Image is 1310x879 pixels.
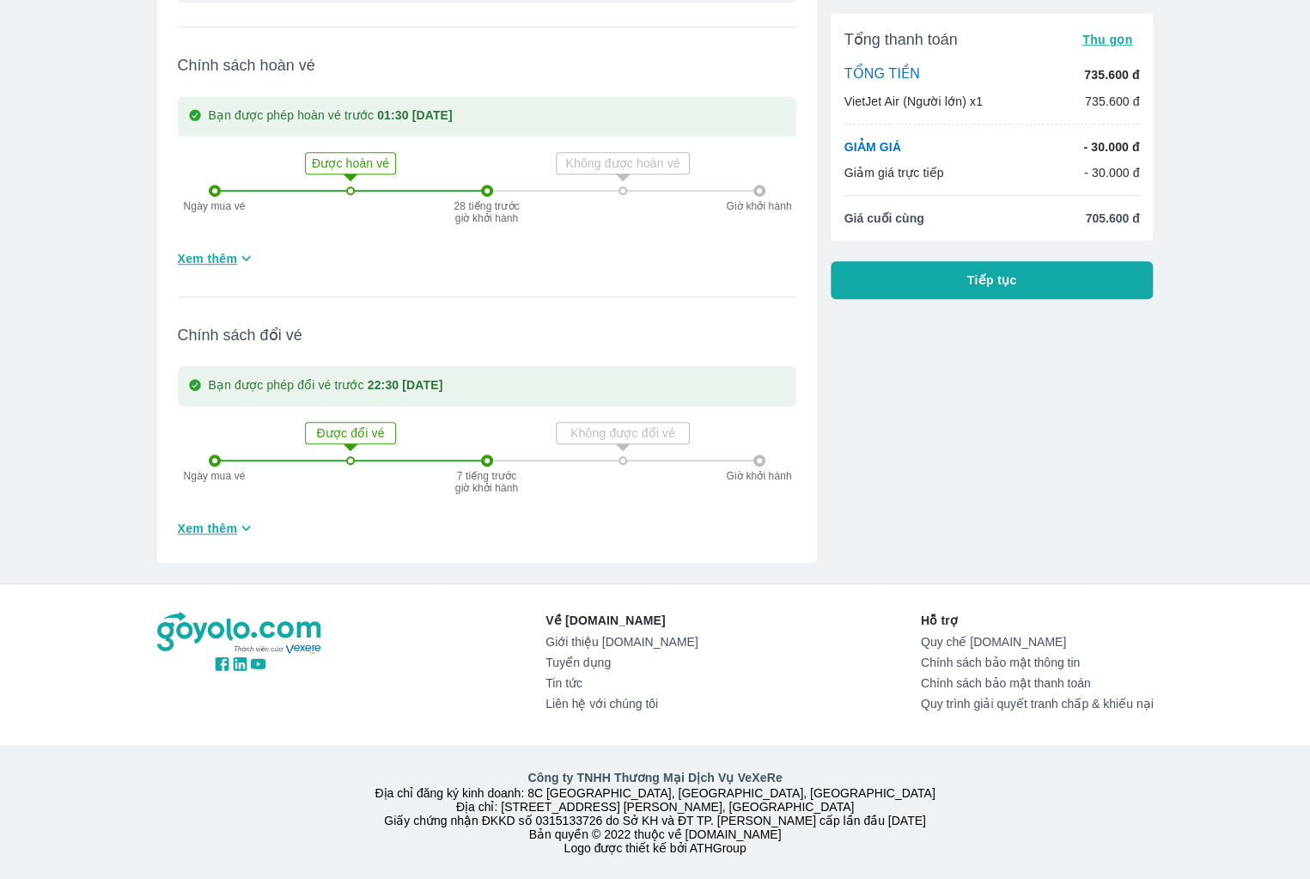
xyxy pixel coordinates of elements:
[161,769,1150,786] p: Công ty TNHH Thương Mại Dịch Vụ VeXeRe
[967,272,1017,289] span: Tiếp tục
[453,470,521,494] p: 7 tiếng trước giờ khởi hành
[921,656,1154,669] a: Chính sách bảo mật thông tin
[844,65,920,84] p: TỔNG TIỀN
[178,520,238,537] span: Xem thêm
[545,612,698,629] p: Về [DOMAIN_NAME]
[545,676,698,690] a: Tin tức
[721,200,798,212] p: Giờ khởi hành
[308,155,393,172] p: Được hoàn vé
[558,424,687,442] p: Không được đổi vé
[178,325,796,345] span: Chính sách đổi vé
[147,769,1164,855] div: Địa chỉ đăng ký kinh doanh: 8C [GEOGRAPHIC_DATA], [GEOGRAPHIC_DATA], [GEOGRAPHIC_DATA] Địa chỉ: [...
[209,107,453,126] p: Bạn được phép hoàn vé trước
[844,93,983,110] p: VietJet Air (Người lớn) x1
[831,261,1154,299] button: Tiếp tục
[308,424,393,442] p: Được đổi vé
[558,155,687,172] p: Không được hoàn vé
[171,514,263,542] button: Xem thêm
[377,108,453,122] strong: 01:30 [DATE]
[178,55,796,76] span: Chính sách hoàn vé
[844,164,944,181] p: Giảm giá trực tiếp
[844,29,958,50] span: Tổng thanh toán
[368,378,443,392] strong: 22:30 [DATE]
[1084,66,1139,83] p: 735.600 đ
[171,244,263,272] button: Xem thêm
[921,676,1154,690] a: Chính sách bảo mật thanh toán
[545,697,698,711] a: Liên hệ với chúng tôi
[176,470,253,482] p: Ngày mua vé
[921,612,1154,629] p: Hỗ trợ
[453,200,521,224] p: 28 tiếng trước giờ khởi hành
[921,635,1154,649] a: Quy chế [DOMAIN_NAME]
[157,612,324,655] img: logo
[1083,138,1139,156] p: - 30.000 đ
[1075,27,1140,52] button: Thu gọn
[176,200,253,212] p: Ngày mua vé
[209,376,443,396] p: Bạn được phép đổi vé trước
[545,656,698,669] a: Tuyển dụng
[1085,210,1139,227] span: 705.600 đ
[1085,93,1140,110] p: 735.600 đ
[545,635,698,649] a: Giới thiệu [DOMAIN_NAME]
[844,210,924,227] span: Giá cuối cùng
[721,470,798,482] p: Giờ khởi hành
[1084,164,1140,181] p: - 30.000 đ
[178,250,238,267] span: Xem thêm
[844,138,901,156] p: GIẢM GIÁ
[921,697,1154,711] a: Quy trình giải quyết tranh chấp & khiếu nại
[1082,33,1133,46] span: Thu gọn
